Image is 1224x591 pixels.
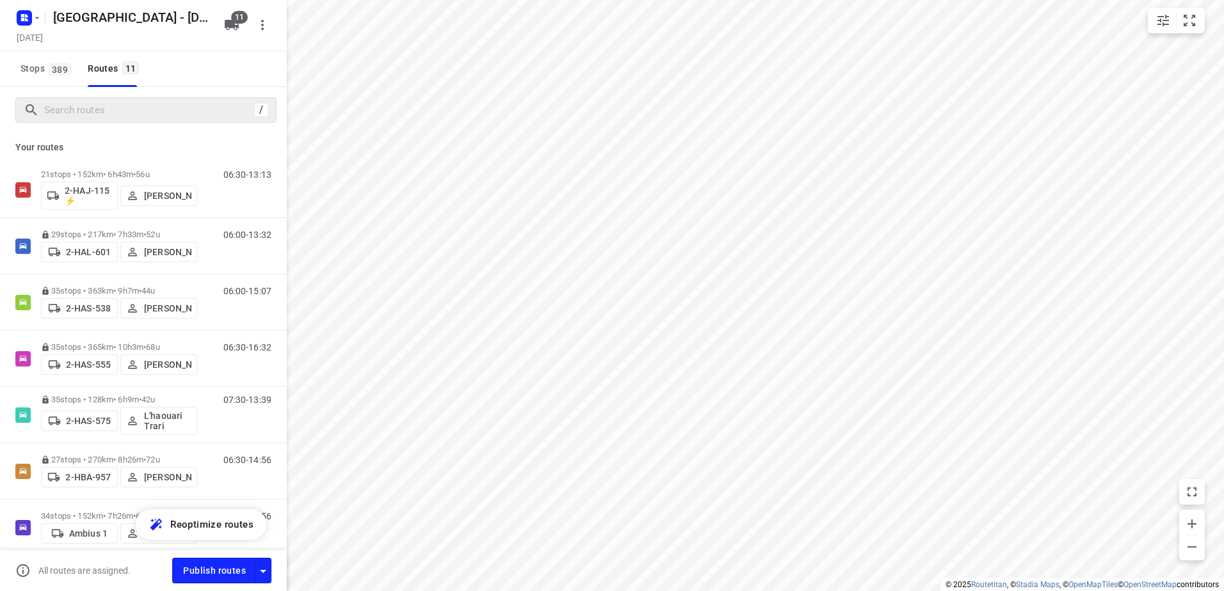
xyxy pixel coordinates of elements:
p: [PERSON_NAME] [144,359,191,370]
span: • [143,455,146,464]
span: 42u [141,395,155,404]
span: 389 [49,63,71,75]
button: 11 [219,12,245,38]
span: 60u [136,511,149,521]
p: [PERSON_NAME] [144,191,191,201]
p: 07:30-13:39 [223,395,271,405]
span: • [133,169,136,179]
span: 56u [136,169,149,179]
p: 27 stops • 270km • 8h26m [41,455,197,464]
p: Your routes [15,141,271,154]
span: • [139,286,141,295]
button: More [250,12,275,38]
h5: Rename [48,7,214,28]
span: 72u [146,455,159,464]
a: Stadia Maps [1016,580,1059,589]
p: 06:00-15:07 [223,286,271,296]
span: • [139,395,141,404]
p: All routes are assigned. [38,565,131,576]
span: • [143,342,146,352]
p: 2-HAL-601 [66,247,111,257]
a: OpenStreetMap [1123,580,1177,589]
div: Driver app settings [255,562,271,578]
button: Ambius 1 [41,523,118,544]
p: [PERSON_NAME] [144,303,191,313]
p: 34 stops • 152km • 7h26m [41,511,197,521]
p: 35 stops • 363km • 9h7m [41,286,197,295]
p: 2-HAS-575 [66,416,111,426]
span: Stops [20,61,75,77]
p: 2-HAJ-115 ⚡ [65,185,112,206]
button: [PERSON_NAME] [120,298,197,319]
span: 11 [231,11,248,24]
p: 35 stops • 365km • 10h3m [41,342,197,352]
button: 2-HAL-601 [41,242,118,262]
span: 52u [146,230,159,239]
button: Publish routes [172,558,255,583]
p: 2-HAS-538 [66,303,111,313]
p: Ambius 1 [69,528,108,539]
span: Reoptimize routes [170,516,254,533]
p: 06:30-14:56 [223,455,271,465]
button: 2-HAS-575 [41,411,118,431]
p: L'haouari Trari [144,411,191,431]
button: 2-HAS-555 [41,354,118,375]
button: [PERSON_NAME] [120,523,197,544]
li: © 2025 , © , © © contributors [946,580,1219,589]
span: • [133,511,136,521]
a: Routetitan [971,580,1007,589]
button: [PERSON_NAME] [120,354,197,375]
button: Fit zoom [1177,8,1202,33]
p: [PERSON_NAME] [144,472,191,482]
p: 2-HBA-957 [65,472,111,482]
button: Map settings [1150,8,1176,33]
input: Search routes [44,100,254,120]
span: 68u [146,342,159,352]
span: 11 [122,61,140,74]
p: 2-HAS-555 [66,359,111,370]
p: 06:30-13:13 [223,169,271,180]
p: 06:30-16:32 [223,342,271,352]
div: / [254,103,268,117]
span: Publish routes [183,563,246,579]
h5: Project date [12,30,48,45]
button: 2-HAJ-115 ⚡ [41,182,118,210]
p: 21 stops • 152km • 6h43m [41,169,197,179]
a: OpenMapTiles [1068,580,1118,589]
button: [PERSON_NAME] [120,467,197,487]
button: [PERSON_NAME] [120,185,197,206]
p: 06:00-13:32 [223,230,271,240]
div: small contained button group [1148,8,1205,33]
button: 2-HAS-538 [41,298,118,319]
button: 2-HBA-957 [41,467,118,487]
span: • [143,230,146,239]
button: L'haouari Trari [120,407,197,435]
p: 29 stops • 217km • 7h33m [41,230,197,239]
button: [PERSON_NAME] [120,242,197,262]
p: [PERSON_NAME] [144,247,191,257]
div: Routes [88,61,143,77]
p: 35 stops • 128km • 6h9m [41,395,197,404]
button: Reoptimize routes [136,509,266,540]
span: 44u [141,286,155,295]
